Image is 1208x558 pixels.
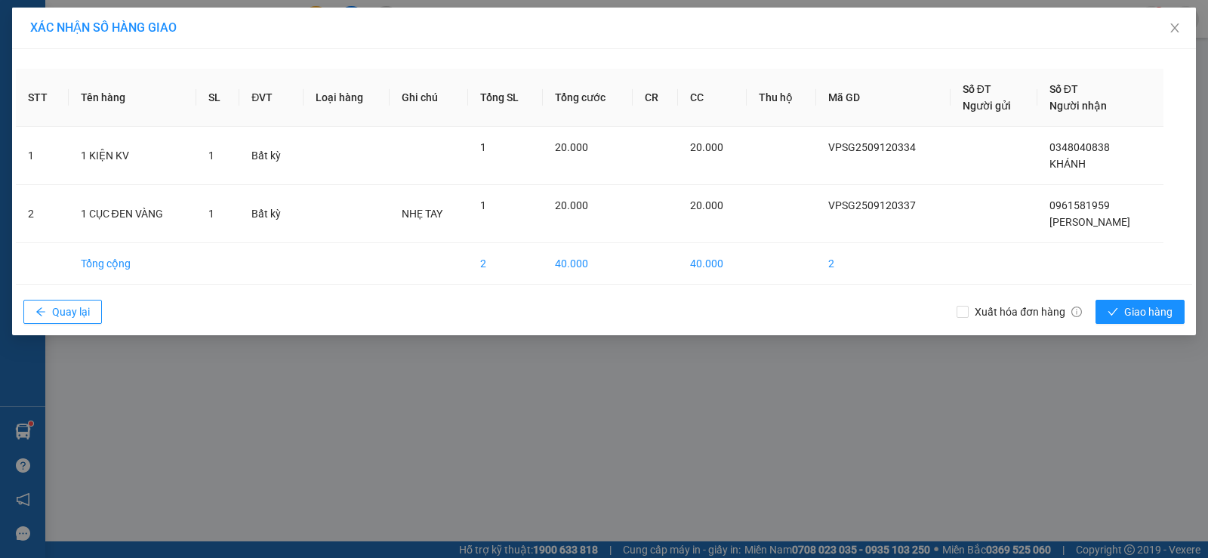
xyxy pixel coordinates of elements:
[1124,304,1173,320] span: Giao hàng
[16,69,69,127] th: STT
[239,185,304,243] td: Bất kỳ
[52,304,90,320] span: Quay lại
[35,307,46,319] span: arrow-left
[196,69,240,127] th: SL
[69,243,196,285] td: Tổng cộng
[304,69,390,127] th: Loại hàng
[816,243,950,285] td: 2
[468,69,544,127] th: Tổng SL
[468,243,544,285] td: 2
[633,69,678,127] th: CR
[816,69,950,127] th: Mã GD
[1071,307,1082,317] span: info-circle
[963,100,1011,112] span: Người gửi
[1096,300,1185,324] button: checkGiao hàng
[555,199,588,211] span: 20.000
[747,69,816,127] th: Thu hộ
[239,69,304,127] th: ĐVT
[30,20,177,35] span: XÁC NHẬN SỐ HÀNG GIAO
[16,185,69,243] td: 2
[23,300,102,324] button: arrow-leftQuay lại
[208,150,214,162] span: 1
[1049,216,1130,228] span: [PERSON_NAME]
[480,141,486,153] span: 1
[1049,141,1110,153] span: 0348040838
[555,141,588,153] span: 20.000
[543,69,633,127] th: Tổng cước
[69,69,196,127] th: Tên hàng
[239,127,304,185] td: Bất kỳ
[1049,199,1110,211] span: 0961581959
[390,69,467,127] th: Ghi chú
[16,127,69,185] td: 1
[1049,100,1107,112] span: Người nhận
[69,185,196,243] td: 1 CỤC ĐEN VÀNG
[69,127,196,185] td: 1 KIỆN KV
[678,243,747,285] td: 40.000
[402,208,442,220] span: NHẸ TAY
[1049,83,1078,95] span: Số ĐT
[828,199,916,211] span: VPSG2509120337
[1169,22,1181,34] span: close
[1154,8,1196,50] button: Close
[678,69,747,127] th: CC
[543,243,633,285] td: 40.000
[690,141,723,153] span: 20.000
[690,199,723,211] span: 20.000
[828,141,916,153] span: VPSG2509120334
[1049,158,1086,170] span: KHÁNH
[208,208,214,220] span: 1
[963,83,991,95] span: Số ĐT
[969,304,1088,320] span: Xuất hóa đơn hàng
[480,199,486,211] span: 1
[1108,307,1118,319] span: check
